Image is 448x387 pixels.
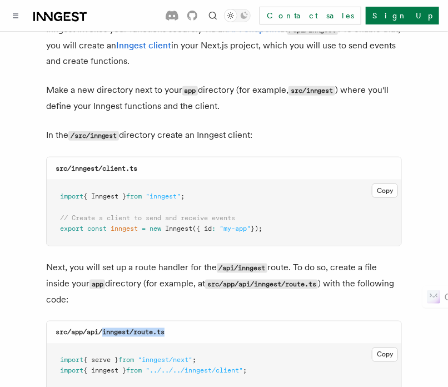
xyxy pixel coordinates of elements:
code: app [89,280,105,289]
span: ; [181,192,185,200]
a: Sign Up [366,7,439,24]
span: from [126,367,142,375]
span: "my-app" [220,225,251,232]
span: const [87,225,107,232]
code: /api/inngest [217,264,267,273]
span: from [126,192,142,200]
button: Find something... [206,9,220,22]
p: Inngest invokes your functions securely via an at . To enable that, you will create an in your Ne... [46,22,402,69]
a: Inngest client [116,40,171,51]
span: Inngest [165,225,192,232]
span: : [212,225,216,232]
span: new [150,225,161,232]
code: /api/inngest [287,26,338,35]
p: Next, you will set up a route handler for the route. To do so, create a file inside your director... [46,260,402,307]
a: API endpoint [227,24,280,34]
code: src/app/api/inngest/route.ts [56,329,165,336]
code: src/inngest/client.ts [56,165,137,172]
span: { inngest } [83,367,126,375]
span: { serve } [83,356,118,364]
a: Contact sales [260,7,361,24]
span: "inngest" [146,192,181,200]
span: import [60,192,83,200]
code: app [182,86,198,96]
button: Copy [372,348,398,362]
span: import [60,356,83,364]
span: import [60,367,83,375]
code: /src/inngest [68,131,119,141]
code: src/app/api/inngest/route.ts [205,280,318,289]
span: { Inngest } [83,192,126,200]
span: ; [192,356,196,364]
span: = [142,225,146,232]
span: "inngest/next" [138,356,192,364]
code: src/inngest [288,86,335,96]
p: Make a new directory next to your directory (for example, ) where you'll define your Inngest func... [46,82,402,114]
span: "../../../inngest/client" [146,367,243,375]
span: ; [243,367,247,375]
button: Copy [372,183,398,198]
span: // Create a client to send and receive events [60,214,235,222]
span: from [118,356,134,364]
span: export [60,225,83,232]
span: ({ id [192,225,212,232]
button: Toggle navigation [9,9,22,22]
span: }); [251,225,262,232]
p: In the directory create an Inngest client: [46,127,402,143]
button: Toggle dark mode [224,9,251,22]
span: inngest [111,225,138,232]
